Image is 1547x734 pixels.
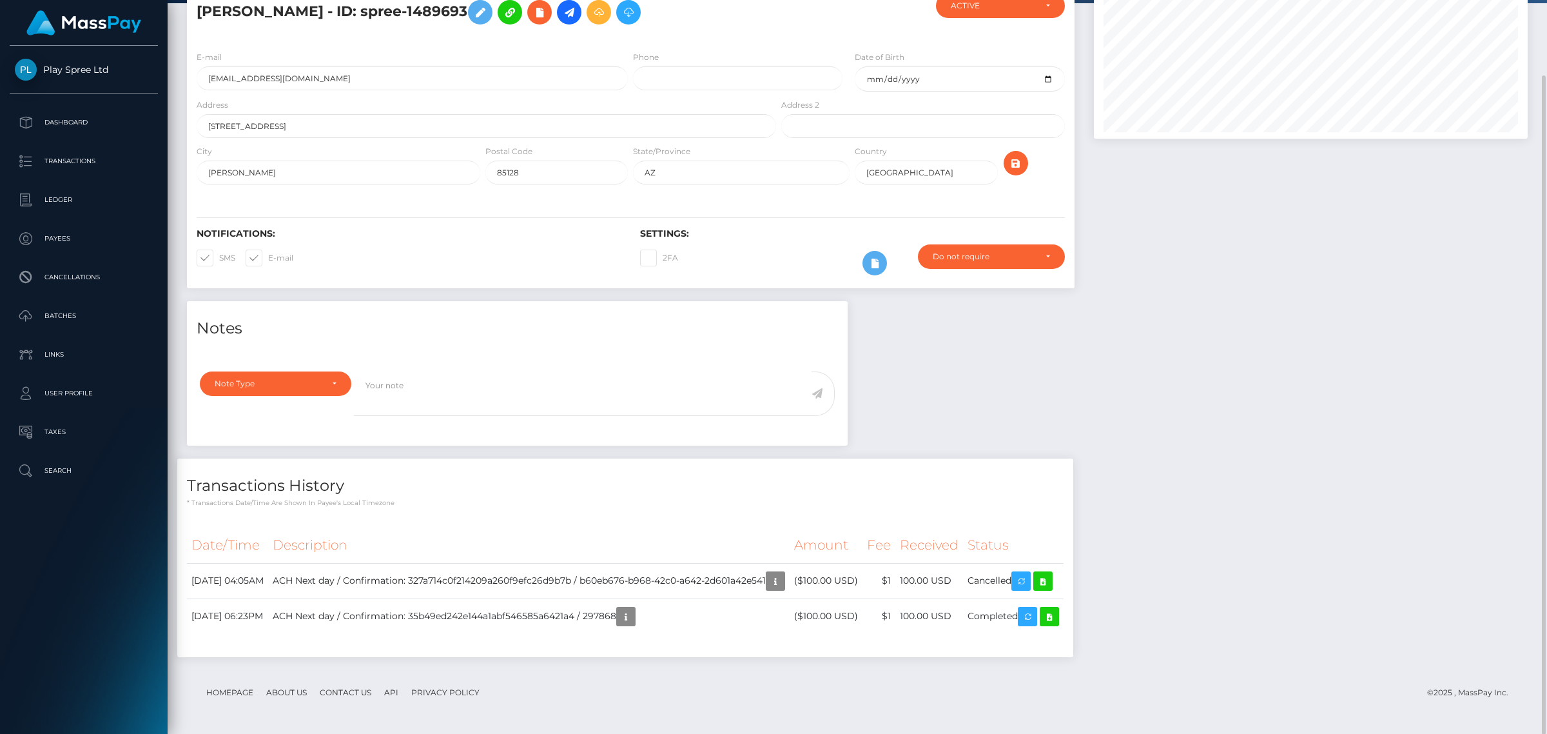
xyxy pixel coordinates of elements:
p: Search [15,461,153,481]
span: Play Spree Ltd [10,64,158,75]
p: User Profile [15,384,153,403]
a: Taxes [10,416,158,448]
label: State/Province [633,146,690,157]
td: ($100.00 USD) [790,599,862,634]
p: * Transactions date/time are shown in payee's local timezone [187,498,1064,508]
a: API [379,682,404,702]
td: [DATE] 06:23PM [187,599,268,634]
div: ACTIVE [951,1,1035,11]
label: Address 2 [781,99,819,111]
a: Dashboard [10,106,158,139]
a: Search [10,455,158,487]
p: Payees [15,229,153,248]
th: Amount [790,528,862,563]
label: Country [855,146,887,157]
button: Note Type [200,372,351,396]
a: User Profile [10,377,158,410]
a: Privacy Policy [406,682,485,702]
h4: Transactions History [187,475,1064,497]
label: Postal Code [485,146,532,157]
p: Ledger [15,190,153,210]
th: Status [963,528,1064,563]
td: ACH Next day / Confirmation: 35b49ed242e144a1abf546585a6421a4 / 297868 [268,599,790,634]
a: Batches [10,300,158,332]
img: MassPay Logo [26,10,141,35]
p: Taxes [15,422,153,442]
td: 100.00 USD [895,599,963,634]
h6: Settings: [640,228,1064,239]
td: $1 [862,599,895,634]
td: ($100.00 USD) [790,563,862,599]
h6: Notifications: [197,228,621,239]
label: Phone [633,52,659,63]
button: Do not require [918,244,1065,269]
div: Do not require [933,252,1035,262]
label: 2FA [640,250,678,266]
td: [DATE] 04:05AM [187,563,268,599]
label: E-mail [246,250,293,266]
a: Cancellations [10,261,158,293]
label: Date of Birth [855,52,904,63]
th: Description [268,528,790,563]
label: City [197,146,212,157]
a: About Us [261,682,312,702]
img: Play Spree Ltd [15,59,37,81]
a: Transactions [10,145,158,177]
p: Cancellations [15,268,153,287]
label: SMS [197,250,235,266]
div: Note Type [215,379,322,389]
label: Address [197,99,228,111]
h4: Notes [197,317,838,340]
td: Completed [963,599,1064,634]
p: Transactions [15,152,153,171]
a: Ledger [10,184,158,216]
p: Dashboard [15,113,153,132]
div: © 2025 , MassPay Inc. [1427,686,1518,700]
a: Homepage [201,682,258,702]
th: Received [895,528,963,563]
td: $1 [862,563,895,599]
td: Cancelled [963,563,1064,599]
a: Contact Us [315,682,376,702]
a: Payees [10,223,158,255]
th: Date/Time [187,528,268,563]
p: Batches [15,306,153,326]
td: 100.00 USD [895,563,963,599]
p: Links [15,345,153,364]
th: Fee [862,528,895,563]
td: ACH Next day / Confirmation: 327a714c0f214209a260f9efc26d9b7b / b60eb676-b968-42c0-a642-2d601a42e541 [268,563,790,599]
label: E-mail [197,52,222,63]
a: Links [10,339,158,371]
